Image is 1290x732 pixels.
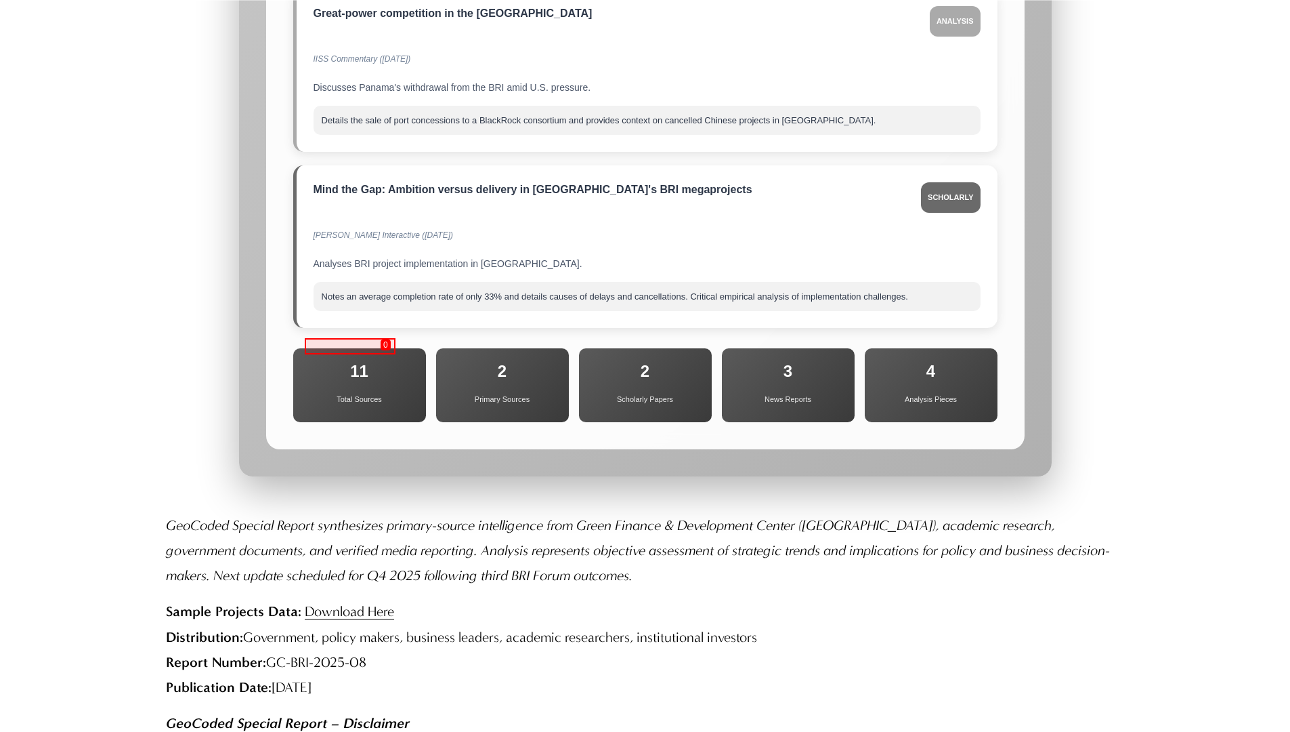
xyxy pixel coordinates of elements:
div: IISS Commentary ([DATE]) [314,47,981,72]
a: Download Here [305,603,394,619]
div: Details the sale of port concessions to a BlackRock consortium and provides context on cancelled ... [314,106,981,136]
div: Discusses Panama's withdrawal from the BRI amid U.S. pressure. [314,80,981,95]
em: GeoCoded Special Report synthesizes primary-source intelligence from Green Finance & Development ... [166,517,1110,584]
span: Scholarly [921,182,980,213]
div: [PERSON_NAME] Interactive ([DATE]) [314,223,981,248]
span: Primary Sources [446,387,559,412]
span: Total Sources [303,387,416,412]
span: News Reports [732,387,844,412]
span: 2 [589,359,702,384]
span: 4 [875,359,987,384]
div: Mind the Gap: Ambition versus delivery in [GEOGRAPHIC_DATA]'s BRI megaprojects [314,182,911,197]
div: Analyses BRI project implementation in [GEOGRAPHIC_DATA]. [314,256,981,271]
p: Government, policy makers, business leaders, academic researchers, institutional investors GC-BRI... [166,599,1124,699]
span: 3 [732,359,844,384]
div: Notes an average completion rate of only 33% and details causes of delays and cancellations. Crit... [314,282,981,312]
span: Analysis [930,6,981,37]
span: Analysis Pieces [875,387,987,412]
div: Great-power competition in the [GEOGRAPHIC_DATA] [314,6,920,21]
span: Scholarly Papers [589,387,702,412]
span: 2 [446,359,559,384]
strong: Report Number: [166,654,266,670]
em: GeoCoded Special Report – Disclaimer [166,715,410,731]
strong: Publication Date: [166,679,272,695]
strong: Distribution: [166,629,243,645]
span: 11 [303,359,416,384]
strong: Sample Projects Data: [166,603,301,619]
